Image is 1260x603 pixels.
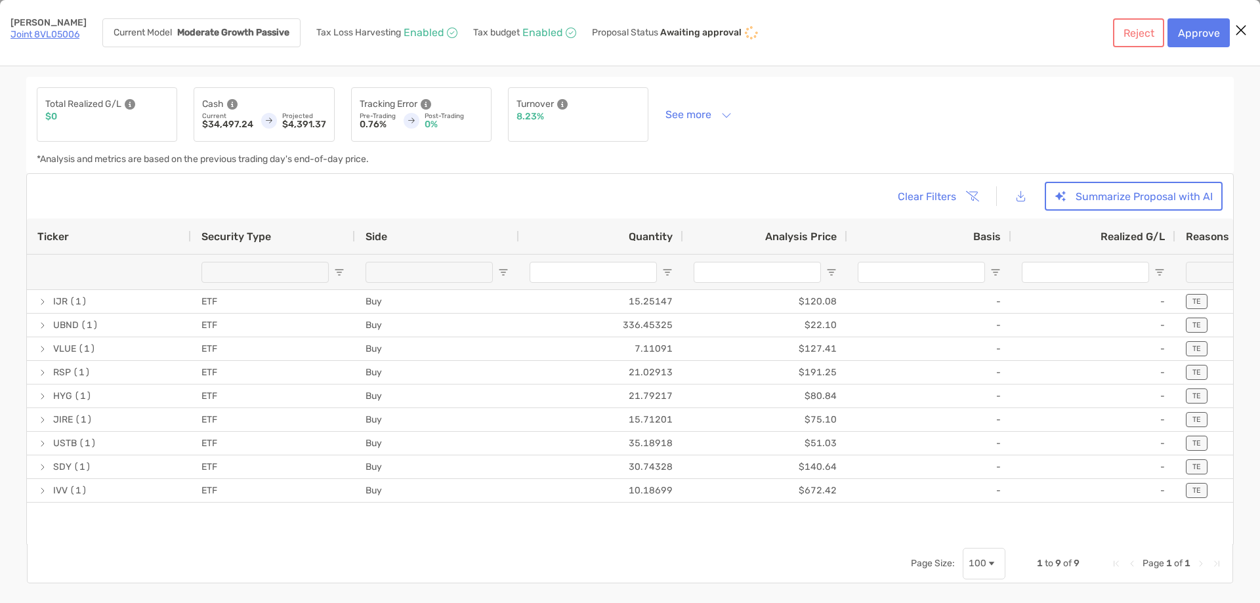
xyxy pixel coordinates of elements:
p: TE [1192,486,1201,495]
p: Pre-Trading [360,112,396,120]
span: Analysis Price [765,230,837,243]
span: JIRE [53,409,73,430]
span: SDY [53,456,72,478]
span: (1) [73,362,91,383]
p: TE [1192,368,1201,377]
div: - [847,455,1011,478]
input: Analysis Price Filter Input [694,262,821,283]
div: 21.79217 [519,385,683,407]
span: (1) [74,385,92,407]
button: Close modal [1231,21,1251,41]
div: Last Page [1211,558,1222,569]
div: $127.41 [683,337,847,360]
div: 7.11091 [519,337,683,360]
div: ETF [191,385,355,407]
p: $0 [45,112,57,121]
p: Turnover [516,96,554,112]
span: of [1174,558,1183,569]
div: ETF [191,479,355,502]
span: 1 [1037,558,1043,569]
div: Buy [355,337,519,360]
p: *Analysis and metrics are based on the previous trading day's end-of-day price. [37,155,369,164]
div: Buy [355,361,519,384]
p: $4,391.37 [282,120,326,129]
span: (1) [75,409,93,430]
p: TE [1192,463,1201,471]
button: See more [655,103,742,126]
div: Buy [355,408,519,431]
span: Page [1143,558,1164,569]
div: - [847,337,1011,360]
div: - [847,479,1011,502]
div: $75.10 [683,408,847,431]
div: ETF [191,408,355,431]
div: - [1011,455,1175,478]
button: Open Filter Menu [826,267,837,278]
div: $80.84 [683,385,847,407]
button: Open Filter Menu [334,267,345,278]
div: $22.10 [683,314,847,337]
div: 100 [969,558,986,569]
div: $140.64 [683,455,847,478]
button: Approve [1167,18,1230,47]
input: Quantity Filter Input [530,262,657,283]
div: ETF [191,432,355,455]
span: (1) [78,338,96,360]
div: Buy [355,385,519,407]
div: $51.03 [683,432,847,455]
div: Buy [355,432,519,455]
button: Open Filter Menu [498,267,509,278]
span: UBND [53,314,79,336]
div: $120.08 [683,290,847,313]
p: 0% [425,120,483,129]
span: 1 [1166,558,1172,569]
input: Realized G/L Filter Input [1022,262,1149,283]
button: Summarize Proposal with AI [1045,182,1223,211]
p: Tax Loss Harvesting [316,28,401,37]
span: (1) [81,314,98,336]
span: Ticker [37,230,69,243]
div: 15.25147 [519,290,683,313]
div: - [1011,479,1175,502]
p: TE [1192,344,1201,353]
div: - [847,408,1011,431]
a: Joint 8VL05006 [10,29,79,40]
p: Cash [202,96,224,112]
div: - [1011,432,1175,455]
div: ETF [191,455,355,478]
div: ETF [191,314,355,337]
span: RSP [53,362,71,383]
p: 0.76% [360,120,396,129]
span: IJR [53,291,68,312]
p: Tracking Error [360,96,417,112]
span: 9 [1055,558,1061,569]
p: Projected [282,112,326,120]
span: Quantity [629,230,673,243]
div: ETF [191,361,355,384]
span: (1) [73,456,91,478]
div: - [1011,385,1175,407]
div: - [1011,314,1175,337]
div: ETF [191,337,355,360]
p: Proposal Status [592,28,658,38]
p: Current [202,112,253,120]
div: Next Page [1196,558,1206,569]
div: 21.02913 [519,361,683,384]
p: Enabled [404,28,444,37]
div: - [847,385,1011,407]
div: $191.25 [683,361,847,384]
strong: Moderate Growth Passive [177,27,289,38]
p: Tax budget [473,28,520,37]
div: Reasons [1186,230,1245,243]
div: - [1011,290,1175,313]
p: 8.23% [516,112,544,121]
p: TE [1192,439,1201,447]
span: Basis [973,230,1001,243]
span: of [1063,558,1072,569]
p: Enabled [522,28,563,37]
p: Post-Trading [425,112,483,120]
p: TE [1192,392,1201,400]
button: Open Filter Menu [990,267,1001,278]
button: Open Filter Menu [662,267,673,278]
div: Buy [355,479,519,502]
